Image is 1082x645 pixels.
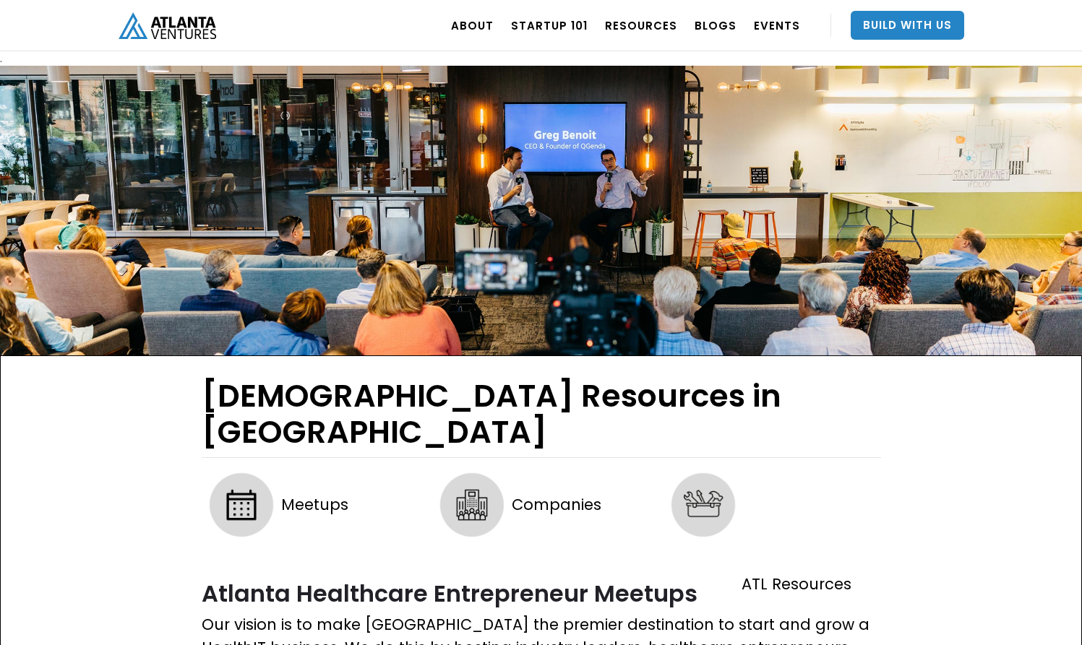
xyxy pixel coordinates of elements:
p: Companies [512,465,648,545]
a: ATL Resources [664,465,880,631]
img: companies symbol [432,465,512,545]
a: Meetups [202,465,348,552]
p: Meetups [281,465,348,545]
a: ABOUT [451,5,494,46]
a: RESOURCES [605,5,677,46]
a: Companies [432,465,648,552]
a: BLOGS [695,5,737,46]
a: Startup 101 [511,5,588,46]
p: ATL Resources [742,545,880,624]
img: resources logo [664,465,743,545]
a: EVENTS [754,5,800,46]
img: meetups symbol [202,465,281,545]
a: Build With Us [851,11,964,40]
h1: [DEMOGRAPHIC_DATA] Resources in [GEOGRAPHIC_DATA] [202,378,881,458]
h2: Atlanta Healthcare Entrepreneur Meetups [202,581,881,606]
